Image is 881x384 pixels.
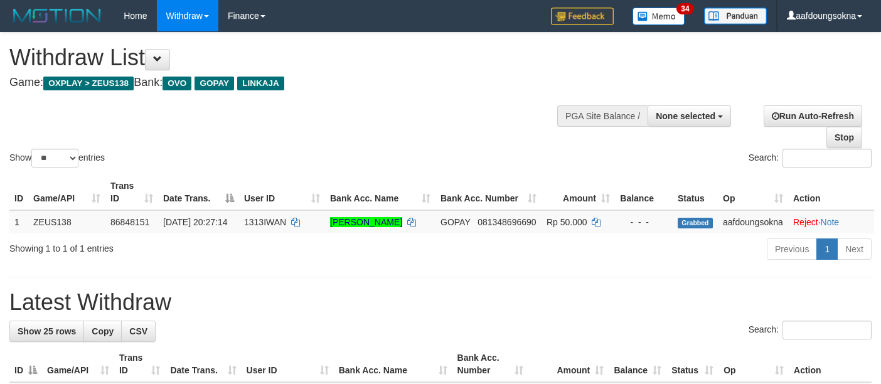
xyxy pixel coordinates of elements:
a: Show 25 rows [9,321,84,342]
span: OXPLAY > ZEUS138 [43,77,134,90]
th: Game/API: activate to sort column ascending [42,346,114,382]
th: Balance: activate to sort column ascending [609,346,666,382]
span: Show 25 rows [18,326,76,336]
img: Button%20Memo.svg [633,8,685,25]
th: Date Trans.: activate to sort column ascending [165,346,241,382]
th: Bank Acc. Number: activate to sort column ascending [435,174,542,210]
img: MOTION_logo.png [9,6,105,25]
h4: Game: Bank: [9,77,575,89]
a: Run Auto-Refresh [764,105,862,127]
th: Balance [615,174,673,210]
th: User ID: activate to sort column ascending [242,346,334,382]
span: None selected [656,111,715,121]
th: ID: activate to sort column descending [9,346,42,382]
th: Action [789,346,872,382]
a: 1 [816,238,838,260]
span: 1313IWAN [244,217,286,227]
span: 86848151 [110,217,149,227]
th: Trans ID: activate to sort column ascending [105,174,158,210]
span: LINKAJA [237,77,284,90]
button: None selected [648,105,731,127]
span: OVO [163,77,191,90]
div: PGA Site Balance / [557,105,648,127]
select: Showentries [31,149,78,168]
th: Bank Acc. Name: activate to sort column ascending [325,174,435,210]
a: Previous [767,238,817,260]
th: Op: activate to sort column ascending [718,174,788,210]
span: Copy [92,326,114,336]
th: Amount: activate to sort column ascending [542,174,615,210]
div: - - - [620,216,668,228]
td: · [788,210,874,233]
span: GOPAY [440,217,470,227]
span: GOPAY [195,77,234,90]
th: Bank Acc. Number: activate to sort column ascending [452,346,528,382]
span: CSV [129,326,147,336]
a: Copy [83,321,122,342]
th: ID [9,174,28,210]
th: Date Trans.: activate to sort column descending [158,174,239,210]
th: Trans ID: activate to sort column ascending [114,346,165,382]
td: ZEUS138 [28,210,105,233]
img: Feedback.jpg [551,8,614,25]
th: Bank Acc. Name: activate to sort column ascending [334,346,452,382]
td: aafdoungsokna [718,210,788,233]
th: Status [673,174,718,210]
input: Search: [782,149,872,168]
img: panduan.png [704,8,767,24]
a: CSV [121,321,156,342]
label: Search: [749,321,872,339]
span: 34 [676,3,693,14]
label: Search: [749,149,872,168]
span: Copy 081348696690 to clipboard [478,217,536,227]
div: Showing 1 to 1 of 1 entries [9,237,358,255]
th: Op: activate to sort column ascending [718,346,789,382]
th: Action [788,174,874,210]
th: User ID: activate to sort column ascending [239,174,325,210]
td: 1 [9,210,28,233]
a: Note [821,217,840,227]
th: Game/API: activate to sort column ascending [28,174,105,210]
th: Status: activate to sort column ascending [666,346,718,382]
span: [DATE] 20:27:14 [163,217,227,227]
input: Search: [782,321,872,339]
a: [PERSON_NAME] [330,217,402,227]
span: Rp 50.000 [547,217,587,227]
h1: Withdraw List [9,45,575,70]
label: Show entries [9,149,105,168]
a: Stop [826,127,862,148]
h1: Latest Withdraw [9,290,872,315]
a: Reject [793,217,818,227]
th: Amount: activate to sort column ascending [528,346,609,382]
a: Next [837,238,872,260]
span: Grabbed [678,218,713,228]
